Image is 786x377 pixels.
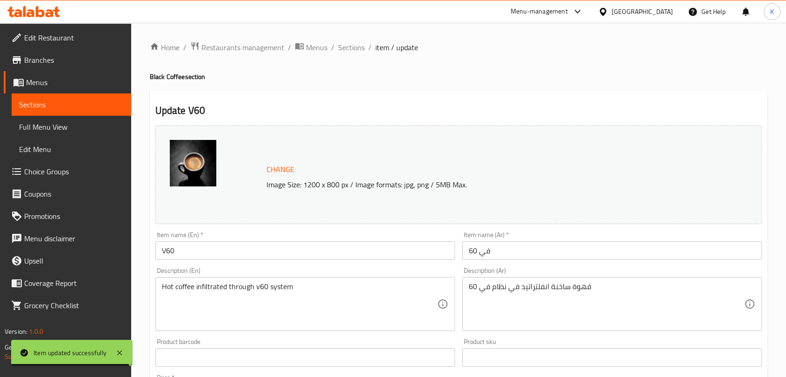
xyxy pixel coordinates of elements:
span: Promotions [24,211,124,222]
a: Grocery Checklist [4,294,131,317]
input: Please enter product barcode [155,348,455,367]
li: / [368,42,372,53]
button: Change [263,160,298,179]
a: Support.OpsPlatform [5,351,64,363]
a: Menu disclaimer [4,227,131,250]
span: Restaurants management [201,42,284,53]
a: Coverage Report [4,272,131,294]
a: Edit Menu [12,138,131,160]
a: Home [150,42,180,53]
li: / [331,42,334,53]
span: Menus [26,77,124,88]
span: Version: [5,325,27,337]
h4: Black Coffee section [150,72,767,81]
input: Enter name En [155,241,455,260]
a: Branches [4,49,131,71]
a: Sections [338,42,365,53]
span: Change [266,163,294,176]
a: Restaurants management [190,41,284,53]
h2: Update V60 [155,104,762,118]
a: Choice Groups [4,160,131,183]
a: Full Menu View [12,116,131,138]
span: Get support on: [5,341,47,353]
span: 1.0.0 [29,325,43,337]
span: Sections [19,99,124,110]
span: item / update [375,42,418,53]
textarea: Hot coffee infiltrated through v60 system [162,282,437,326]
img: v60638442330620905871.jpg [170,140,216,186]
span: Menus [306,42,327,53]
a: Menus [4,71,131,93]
span: Coupons [24,188,124,199]
span: Branches [24,54,124,66]
a: Menus [295,41,327,53]
span: K [770,7,774,17]
span: Edit Restaurant [24,32,124,43]
input: Enter name Ar [462,241,762,260]
input: Please enter product sku [462,348,762,367]
span: Grocery Checklist [24,300,124,311]
span: Menu disclaimer [24,233,124,244]
span: Edit Menu [19,144,124,155]
span: Choice Groups [24,166,124,177]
div: [GEOGRAPHIC_DATA] [612,7,673,17]
div: Item updated successfully [33,348,107,358]
li: / [183,42,187,53]
a: Coupons [4,183,131,205]
span: Coverage Report [24,278,124,289]
a: Edit Restaurant [4,26,131,49]
a: Sections [12,93,131,116]
textarea: قهوة ساخنة انفلتراتيد في نظام في 60 [469,282,744,326]
li: / [288,42,291,53]
span: Full Menu View [19,121,124,132]
div: Menu-management [511,6,568,17]
a: Upsell [4,250,131,272]
a: Promotions [4,205,131,227]
span: Upsell [24,255,124,266]
p: Image Size: 1200 x 800 px / Image formats: jpg, png / 5MB Max. [263,179,696,190]
nav: breadcrumb [150,41,767,53]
